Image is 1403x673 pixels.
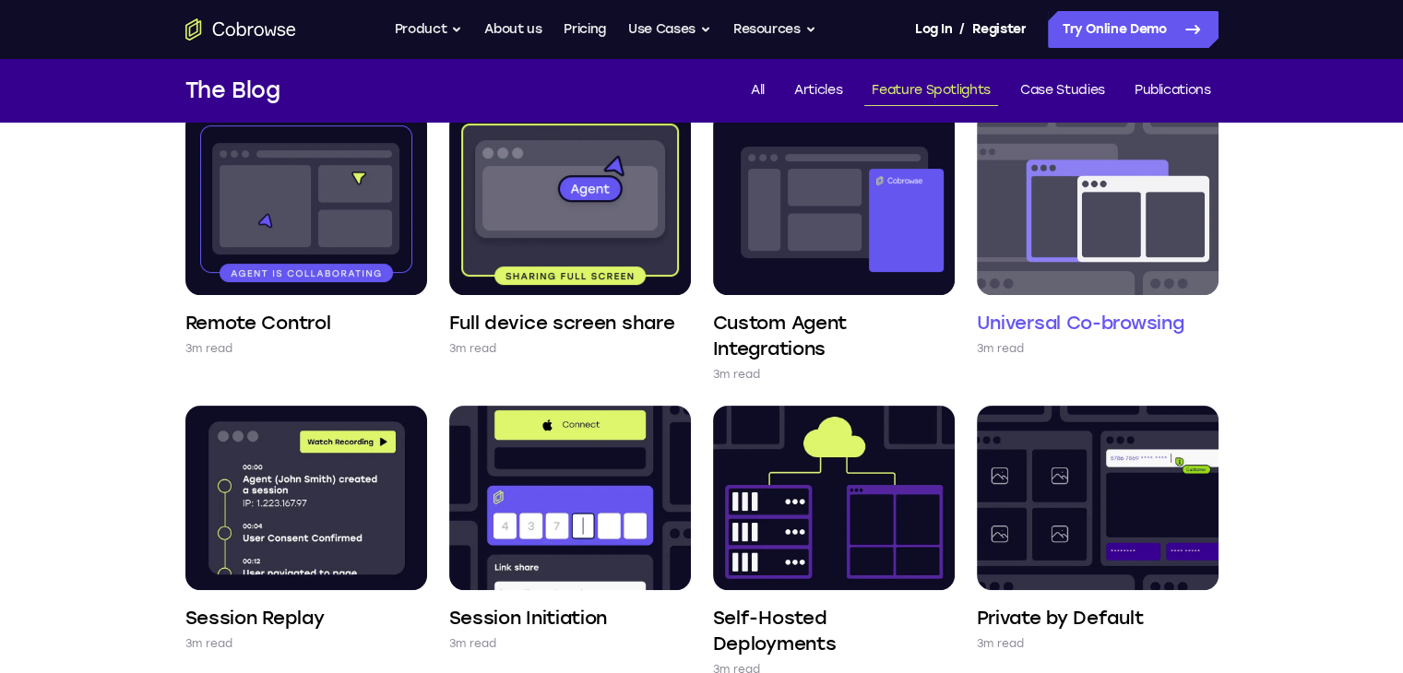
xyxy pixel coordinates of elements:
[915,11,952,48] a: Log In
[484,11,541,48] a: About us
[864,76,998,106] a: Feature Spotlights
[449,634,497,653] p: 3m read
[1048,11,1219,48] a: Try Online Demo
[713,111,955,295] img: Custom Agent Integrations
[977,111,1219,358] a: Universal Co-browsing 3m read
[449,310,675,336] h4: Full device screen share
[449,111,691,358] a: Full device screen share 3m read
[713,406,955,590] img: Self-Hosted Deployments
[713,310,955,361] h4: Custom Agent Integrations
[185,18,296,41] a: Go to the home page
[1013,76,1112,106] a: Case Studies
[395,11,463,48] button: Product
[185,74,280,107] h1: The Blog
[713,111,955,384] a: Custom Agent Integrations 3m read
[449,111,691,295] img: Full device screen share
[449,339,497,358] p: 3m read
[972,11,1026,48] a: Register
[977,111,1219,295] img: Universal Co-browsing
[185,406,427,653] a: Session Replay 3m read
[185,605,325,631] h4: Session Replay
[449,406,691,653] a: Session Initiation 3m read
[787,76,850,106] a: Articles
[449,406,691,590] img: Session Initiation
[977,310,1184,336] h4: Universal Co-browsing
[977,406,1219,653] a: Private by Default 3m read
[449,605,608,631] h4: Session Initiation
[977,406,1219,590] img: Private by Default
[564,11,606,48] a: Pricing
[977,339,1025,358] p: 3m read
[185,406,427,590] img: Session Replay
[977,634,1025,653] p: 3m read
[713,365,761,384] p: 3m read
[185,111,427,295] img: Remote Control
[628,11,711,48] button: Use Cases
[713,605,955,656] h4: Self-Hosted Deployments
[185,634,233,653] p: 3m read
[977,605,1144,631] h4: Private by Default
[185,310,331,336] h4: Remote Control
[733,11,816,48] button: Resources
[959,18,965,41] span: /
[185,111,427,358] a: Remote Control 3m read
[1127,76,1219,106] a: Publications
[185,339,233,358] p: 3m read
[743,76,772,106] a: All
